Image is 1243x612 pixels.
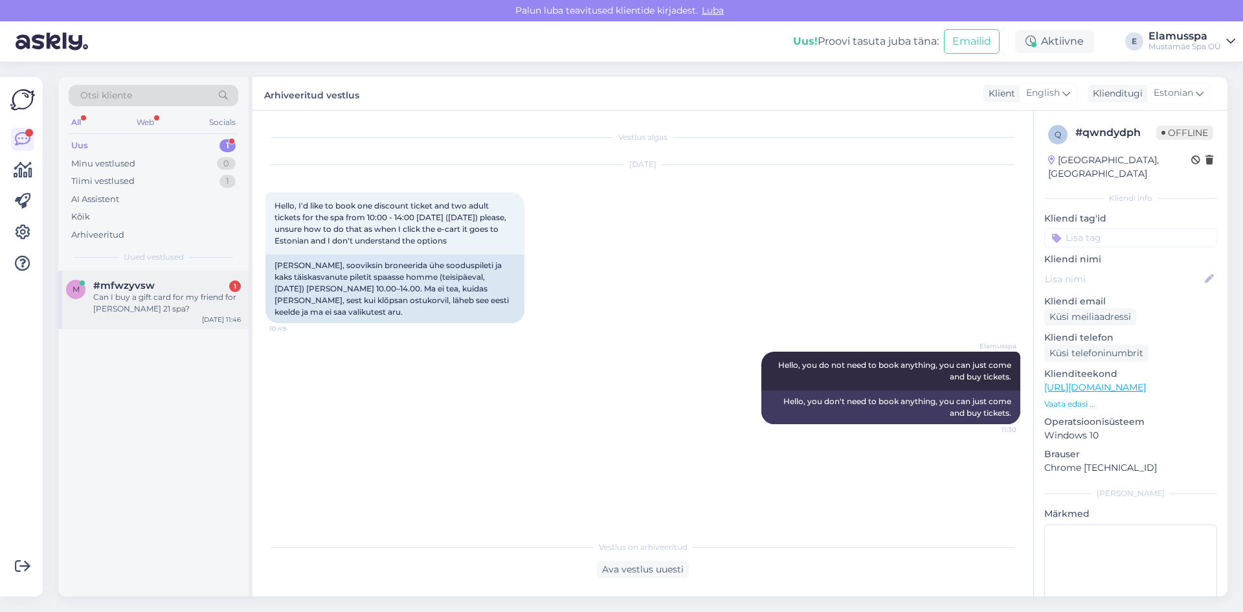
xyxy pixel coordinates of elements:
[202,315,241,324] div: [DATE] 11:46
[1044,507,1217,521] p: Märkmed
[793,35,818,47] b: Uus!
[134,114,157,131] div: Web
[1026,86,1060,100] span: English
[229,280,241,292] div: 1
[80,89,132,102] span: Otsi kliente
[1044,461,1217,475] p: Chrome [TECHNICAL_ID]
[1044,448,1217,461] p: Brauser
[71,210,90,223] div: Kõik
[1148,31,1221,41] div: Elamusspa
[71,175,135,188] div: Tiimi vestlused
[1044,192,1217,204] div: Kliendi info
[778,360,1013,381] span: Hello, you do not need to book anything, you can just come and buy tickets.
[1148,31,1235,52] a: ElamusspaMustamäe Spa OÜ
[219,175,236,188] div: 1
[269,324,318,334] span: 10:49
[69,114,84,131] div: All
[983,87,1015,100] div: Klient
[1044,415,1217,429] p: Operatsioonisüsteem
[944,29,1000,54] button: Emailid
[1048,153,1191,181] div: [GEOGRAPHIC_DATA], [GEOGRAPHIC_DATA]
[93,280,155,291] span: #mfwzyvsw
[968,425,1016,435] span: 11:30
[217,157,236,170] div: 0
[793,34,939,49] div: Proovi tasuta juba täna:
[219,139,236,152] div: 1
[1044,345,1148,362] div: Küsi telefoninumbrit
[1044,228,1217,247] input: Lisa tag
[207,114,238,131] div: Socials
[73,284,80,294] span: m
[71,193,119,206] div: AI Assistent
[1148,41,1221,52] div: Mustamäe Spa OÜ
[93,291,241,315] div: Can I buy a gift card for my friend for [PERSON_NAME] 21 spa?
[1044,331,1217,345] p: Kliendi telefon
[698,5,728,16] span: Luba
[1125,32,1143,51] div: E
[71,157,135,170] div: Minu vestlused
[1015,30,1094,53] div: Aktiivne
[1044,381,1146,393] a: [URL][DOMAIN_NAME]
[1044,488,1217,499] div: [PERSON_NAME]
[1156,126,1213,140] span: Offline
[71,229,124,242] div: Arhiveeritud
[1044,429,1217,442] p: Windows 10
[265,131,1020,143] div: Vestlus algas
[10,87,35,112] img: Askly Logo
[968,341,1016,351] span: Elamusspa
[274,201,508,245] span: Hello, I'd like to book one discount ticket and two adult tickets for the spa from 10:00 - 14:00 ...
[1075,125,1156,141] div: # qwndydph
[1044,367,1217,381] p: Klienditeekond
[599,541,688,553] span: Vestlus on arhiveeritud
[1044,308,1136,326] div: Küsi meiliaadressi
[1154,86,1193,100] span: Estonian
[1044,295,1217,308] p: Kliendi email
[71,139,88,152] div: Uus
[1088,87,1143,100] div: Klienditugi
[1055,130,1061,139] span: q
[1044,212,1217,225] p: Kliendi tag'id
[597,561,689,578] div: Ava vestlus uuesti
[761,391,1020,424] div: Hello, you don't need to book anything, you can just come and buy tickets.
[1044,253,1217,266] p: Kliendi nimi
[265,255,524,323] div: [PERSON_NAME], sooviksin broneerida ühe sooduspileti ja kaks täiskasvanute piletit spaasse homme ...
[265,159,1020,170] div: [DATE]
[1044,398,1217,410] p: Vaata edasi ...
[124,251,184,263] span: Uued vestlused
[264,85,359,102] label: Arhiveeritud vestlus
[1045,272,1202,286] input: Lisa nimi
